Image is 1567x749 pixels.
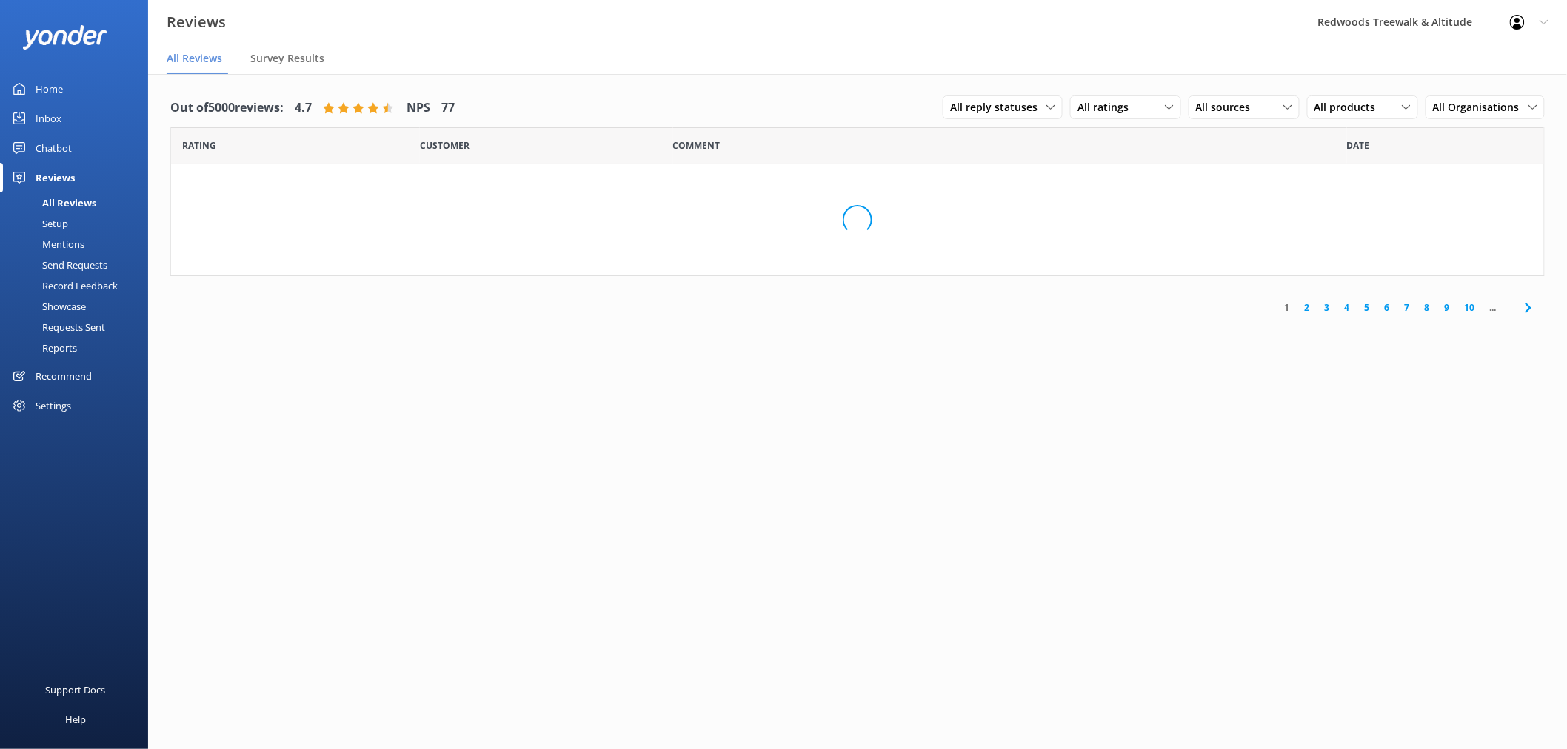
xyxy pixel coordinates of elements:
[46,675,106,705] div: Support Docs
[9,317,105,337] div: Requests Sent
[1277,300,1297,315] a: 1
[36,104,61,133] div: Inbox
[9,296,148,317] a: Showcase
[9,275,118,296] div: Record Feedback
[167,51,222,66] span: All Reviews
[1377,300,1397,315] a: 6
[9,192,96,213] div: All Reviews
[182,138,216,152] span: Date
[407,98,430,118] h4: NPS
[9,255,107,275] div: Send Requests
[1337,300,1357,315] a: 4
[9,317,148,337] a: Requests Sent
[1457,300,1483,315] a: 10
[420,138,470,152] span: Date
[1417,300,1437,315] a: 8
[9,275,148,296] a: Record Feedback
[1077,99,1137,115] span: All ratings
[65,705,86,734] div: Help
[9,337,148,358] a: Reports
[1433,99,1528,115] span: All Organisations
[9,296,86,317] div: Showcase
[1196,99,1260,115] span: All sources
[1357,300,1377,315] a: 5
[295,98,312,118] h4: 4.7
[170,98,284,118] h4: Out of 5000 reviews:
[950,99,1046,115] span: All reply statuses
[9,213,148,234] a: Setup
[1483,300,1504,315] span: ...
[36,391,71,420] div: Settings
[1314,99,1385,115] span: All products
[36,163,75,192] div: Reviews
[9,337,77,358] div: Reports
[1297,300,1317,315] a: 2
[673,138,721,152] span: Question
[36,361,92,391] div: Recommend
[1347,138,1370,152] span: Date
[441,98,455,118] h4: 77
[1397,300,1417,315] a: 7
[9,255,148,275] a: Send Requests
[22,25,107,50] img: yonder-white-logo.png
[250,51,324,66] span: Survey Results
[167,10,226,34] h3: Reviews
[1437,300,1457,315] a: 9
[9,234,84,255] div: Mentions
[9,192,148,213] a: All Reviews
[36,74,63,104] div: Home
[36,133,72,163] div: Chatbot
[9,234,148,255] a: Mentions
[9,213,68,234] div: Setup
[1317,300,1337,315] a: 3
